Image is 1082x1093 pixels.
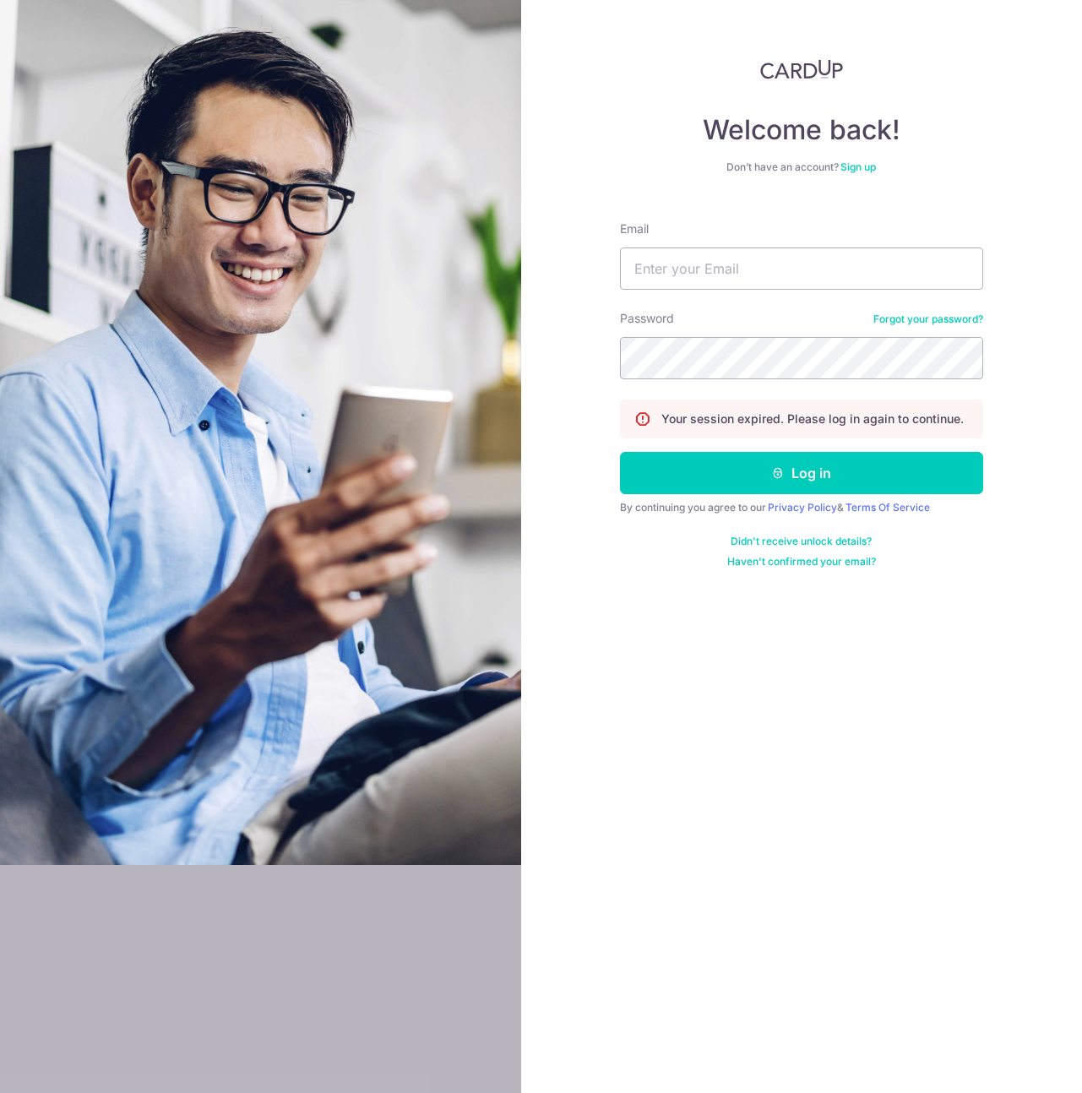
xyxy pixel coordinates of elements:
a: Didn't receive unlock details? [731,535,872,548]
a: Sign up [840,160,876,173]
label: Password [620,310,674,327]
a: Forgot your password? [873,313,983,326]
a: Privacy Policy [768,501,837,514]
a: Terms Of Service [845,501,930,514]
div: Don’t have an account? [620,160,983,174]
input: Enter your Email [620,247,983,290]
a: Haven't confirmed your email? [727,555,876,568]
div: By continuing you agree to our & [620,501,983,514]
img: CardUp Logo [760,59,843,79]
p: Your session expired. Please log in again to continue. [661,411,964,427]
h4: Welcome back! [620,113,983,147]
label: Email [620,220,649,237]
button: Log in [620,452,983,494]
